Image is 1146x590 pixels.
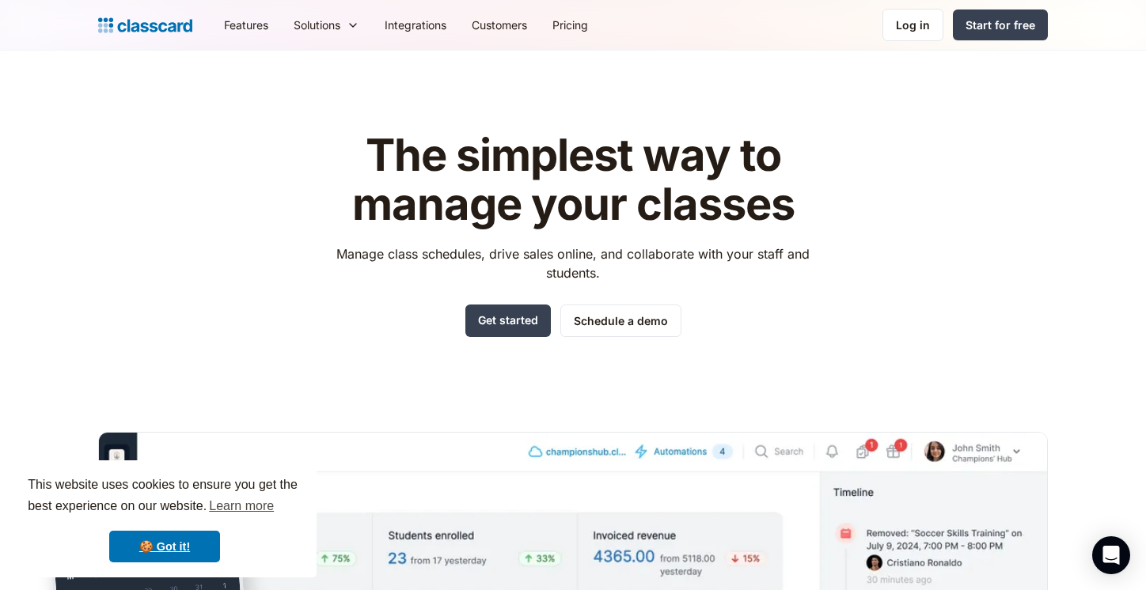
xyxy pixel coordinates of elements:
[1092,536,1130,574] div: Open Intercom Messenger
[560,304,681,337] a: Schedule a demo
[459,7,540,43] a: Customers
[281,7,372,43] div: Solutions
[882,9,943,41] a: Log in
[896,17,930,33] div: Log in
[322,244,825,282] p: Manage class schedules, drive sales online, and collaborate with your staff and students.
[465,304,551,337] a: Get started
[372,7,459,43] a: Integrations
[98,14,192,36] a: Logo
[109,531,220,562] a: dismiss cookie message
[28,475,302,518] span: This website uses cookies to ensure you get the best experience on our website.
[207,494,276,518] a: learn more about cookies
[540,7,601,43] a: Pricing
[322,131,825,229] h1: The simplest way to manage your classes
[294,17,340,33] div: Solutions
[953,9,1048,40] a: Start for free
[211,7,281,43] a: Features
[966,17,1035,33] div: Start for free
[13,460,317,577] div: cookieconsent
